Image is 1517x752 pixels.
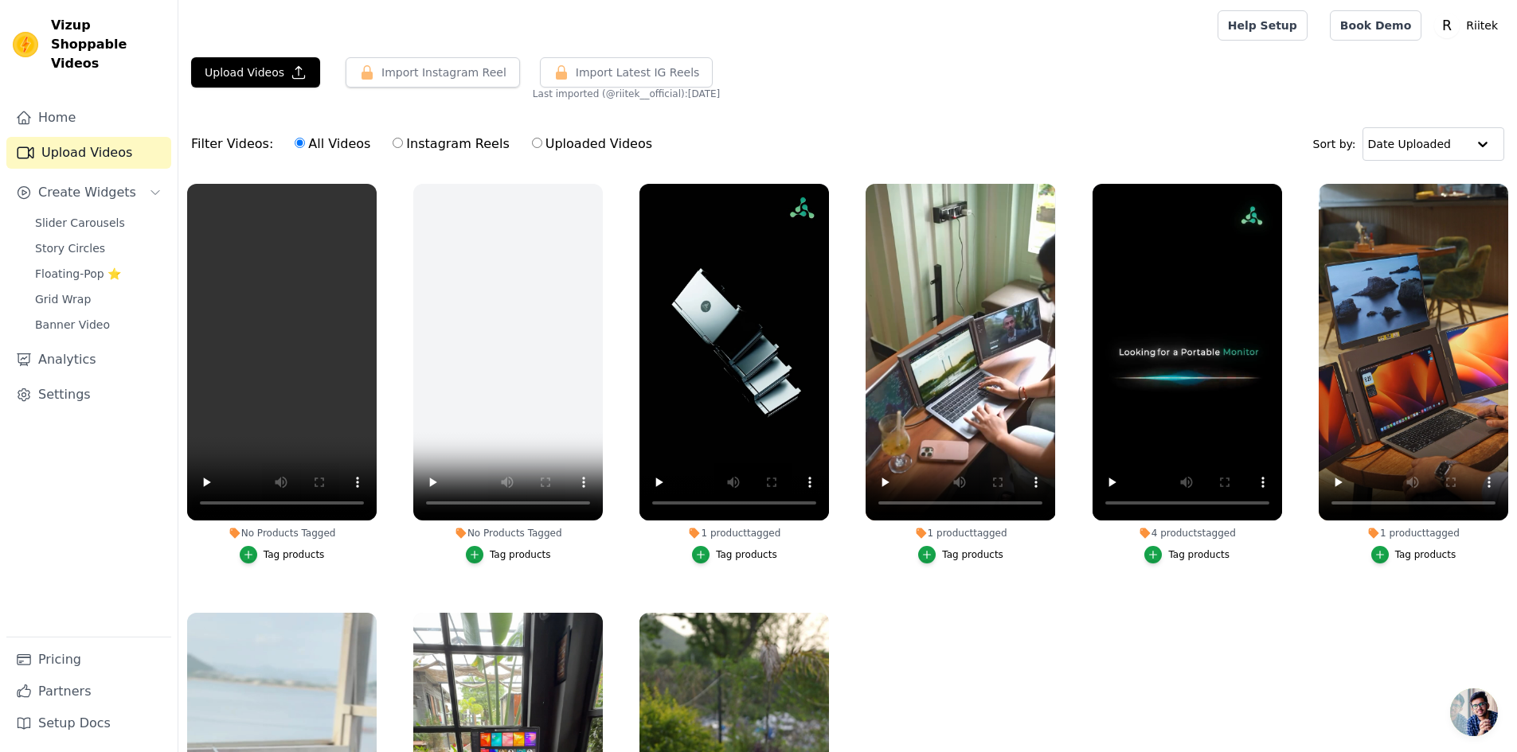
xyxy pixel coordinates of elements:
[187,527,377,540] div: No Products Tagged
[918,546,1003,563] button: Tag products
[639,527,829,540] div: 1 product tagged
[346,57,520,88] button: Import Instagram Reel
[466,546,551,563] button: Tag products
[490,548,551,561] div: Tag products
[1218,10,1308,41] a: Help Setup
[25,314,171,336] a: Banner Video
[6,379,171,411] a: Settings
[295,138,305,148] input: All Videos
[1168,548,1230,561] div: Tag products
[6,676,171,707] a: Partners
[6,707,171,739] a: Setup Docs
[240,546,325,563] button: Tag products
[35,215,125,231] span: Slider Carousels
[1442,18,1452,33] text: R
[1319,527,1508,540] div: 1 product tagged
[413,527,603,540] div: No Products Tagged
[191,126,661,162] div: Filter Videos:
[532,138,542,148] input: Uploaded Videos
[25,212,171,234] a: Slider Carousels
[6,644,171,676] a: Pricing
[25,263,171,285] a: Floating-Pop ⭐
[866,527,1055,540] div: 1 product tagged
[692,546,777,563] button: Tag products
[6,344,171,376] a: Analytics
[540,57,714,88] button: Import Latest IG Reels
[531,134,653,154] label: Uploaded Videos
[1434,11,1504,40] button: R Riitek
[35,317,110,333] span: Banner Video
[1450,688,1498,736] div: Open chat
[1460,11,1504,40] p: Riitek
[264,548,325,561] div: Tag products
[1395,548,1456,561] div: Tag products
[35,240,105,256] span: Story Circles
[393,138,403,148] input: Instagram Reels
[35,291,91,307] span: Grid Wrap
[13,32,38,57] img: Vizup
[51,16,165,73] span: Vizup Shoppable Videos
[6,102,171,134] a: Home
[35,266,121,282] span: Floating-Pop ⭐
[942,548,1003,561] div: Tag products
[6,137,171,169] a: Upload Videos
[25,237,171,259] a: Story Circles
[25,288,171,310] a: Grid Wrap
[1371,546,1456,563] button: Tag products
[1313,127,1505,161] div: Sort by:
[716,548,777,561] div: Tag products
[191,57,320,88] button: Upload Videos
[294,134,371,154] label: All Videos
[6,177,171,208] button: Create Widgets
[1093,527,1282,540] div: 4 products tagged
[1144,546,1230,563] button: Tag products
[392,134,510,154] label: Instagram Reels
[533,88,720,100] span: Last imported (@ riitek__official ): [DATE]
[1330,10,1421,41] a: Book Demo
[38,183,136,202] span: Create Widgets
[576,64,700,80] span: Import Latest IG Reels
